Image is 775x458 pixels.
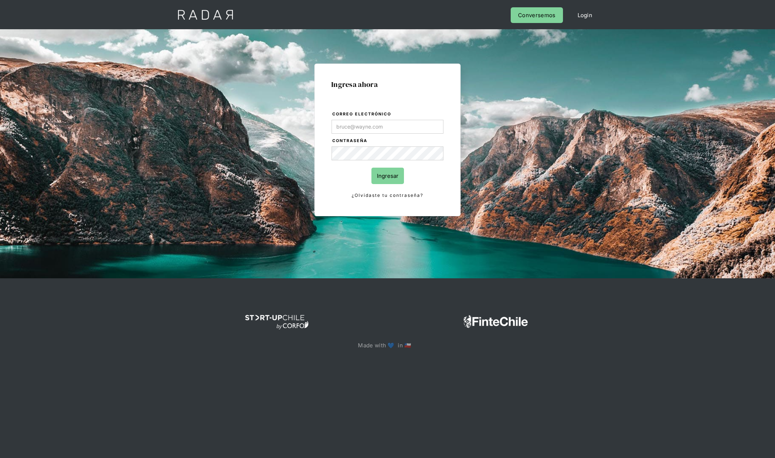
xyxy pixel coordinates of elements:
label: Contraseña [332,137,443,145]
a: Conversemos [511,7,563,23]
a: ¿Olvidaste tu contraseña? [332,191,443,199]
input: bruce@wayne.com [332,120,443,134]
form: Login Form [331,110,444,199]
h1: Ingresa ahora [331,80,444,88]
a: Login [570,7,600,23]
p: Made with 💙 in 🇨🇱 [358,340,417,350]
label: Correo electrónico [332,111,443,118]
input: Ingresar [371,168,404,184]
